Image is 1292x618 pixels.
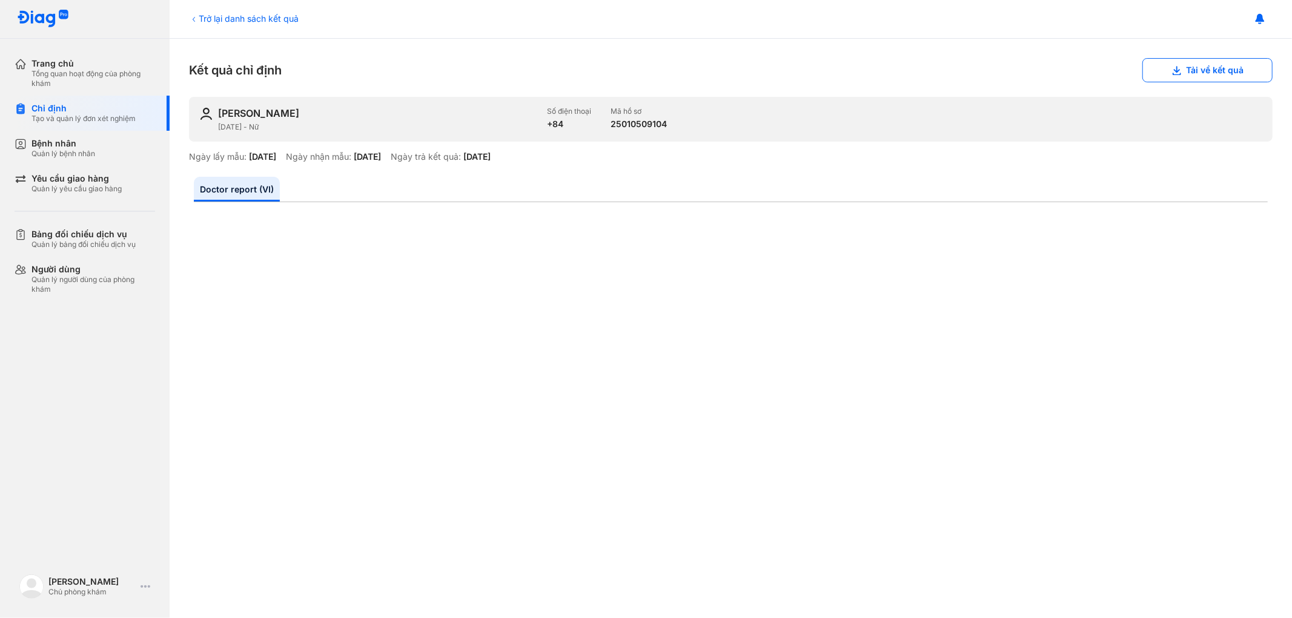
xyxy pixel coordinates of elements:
div: Chỉ định [31,103,136,114]
div: [DATE] - Nữ [218,122,537,132]
a: Doctor report (VI) [194,177,280,202]
div: [PERSON_NAME] [218,107,299,120]
div: Trang chủ [31,58,155,69]
img: logo [17,10,69,28]
div: Yêu cầu giao hàng [31,173,122,184]
div: Người dùng [31,264,155,275]
div: Mã hồ sơ [611,107,667,116]
div: Tổng quan hoạt động của phòng khám [31,69,155,88]
div: Bảng đối chiếu dịch vụ [31,229,136,240]
div: Ngày trả kết quả: [391,151,461,162]
div: [PERSON_NAME] [48,576,136,587]
div: [DATE] [463,151,491,162]
div: Chủ phòng khám [48,587,136,597]
div: Trở lại danh sách kết quả [189,12,299,25]
div: Kết quả chỉ định [189,58,1273,82]
div: Bệnh nhân [31,138,95,149]
div: Quản lý người dùng của phòng khám [31,275,155,294]
div: Quản lý yêu cầu giao hàng [31,184,122,194]
img: logo [19,574,44,599]
button: Tải về kết quả [1142,58,1273,82]
div: Số điện thoại [547,107,591,116]
img: user-icon [199,107,213,121]
div: Quản lý bảng đối chiếu dịch vụ [31,240,136,249]
div: [DATE] [249,151,276,162]
div: 25010509104 [611,119,667,130]
div: Ngày nhận mẫu: [286,151,351,162]
div: +84 [547,119,591,130]
div: Ngày lấy mẫu: [189,151,247,162]
div: Tạo và quản lý đơn xét nghiệm [31,114,136,123]
div: Quản lý bệnh nhân [31,149,95,159]
div: [DATE] [354,151,381,162]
